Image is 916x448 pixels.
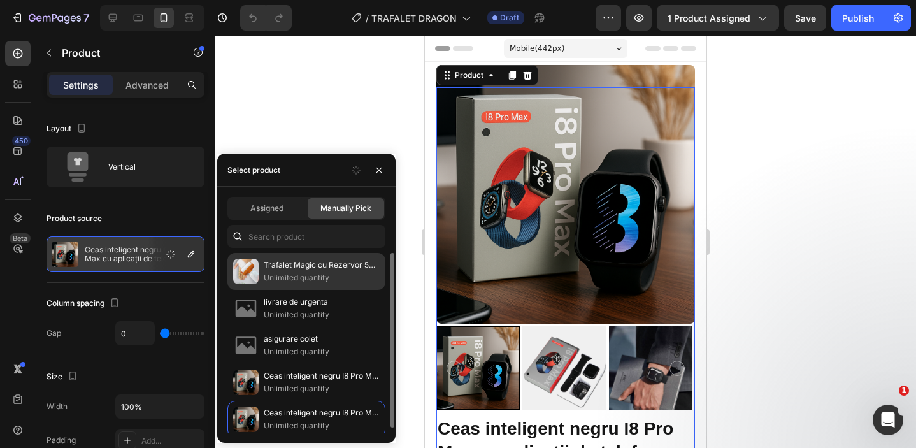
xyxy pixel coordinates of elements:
img: collections [233,259,259,284]
div: Publish [842,11,874,25]
div: Column spacing [47,295,122,312]
div: Select product [227,164,280,176]
p: Settings [63,78,99,92]
p: Unlimited quantity [264,419,380,432]
img: collections [233,370,259,395]
div: Product source [47,213,102,224]
img: no-image [233,333,259,358]
div: Add... [141,435,201,447]
span: Draft [500,12,519,24]
div: Size [47,368,80,386]
p: Unlimited quantity [264,382,380,395]
p: Ceas inteligent negru I8 Pro Max cu aplicații de telefon [264,407,380,419]
p: asigurare colet [264,333,380,345]
p: Ceas inteligent negru I8 Pro Max cu aplicații de telefon [85,245,199,263]
img: product feature img [52,242,78,267]
span: 1 product assigned [668,11,750,25]
input: Auto [116,395,204,418]
input: Auto [116,322,154,345]
p: Ceas inteligent negru I8 Pro Max cu funcții de telefon [264,370,380,382]
div: Gap [47,328,61,339]
p: 7 [83,10,89,25]
img: no-image [233,296,259,321]
p: Trafalet Magic cu Rezervor 500ml [264,259,380,271]
div: Width [47,401,68,412]
span: Assigned [250,203,283,214]
img: collections [233,407,259,432]
iframe: Design area [425,36,706,448]
span: 1 [899,386,909,396]
div: 450 [12,136,31,146]
button: Publish [831,5,885,31]
p: Product [62,45,170,61]
div: Padding [47,435,76,446]
span: Manually Pick [320,203,371,214]
div: Product [27,34,61,45]
button: 1 product assigned [657,5,779,31]
button: 7 [5,5,95,31]
p: Unlimited quantity [264,308,380,321]
div: Beta [10,233,31,243]
span: / [366,11,369,25]
div: Vertical [108,152,186,182]
p: Advanced [125,78,169,92]
input: Search in Settings & Advanced [227,225,385,248]
button: Save [784,5,826,31]
p: Unlimited quantity [264,345,380,358]
iframe: Intercom live chat [873,405,903,435]
span: TRAFALET DRAGON [371,11,457,25]
div: Layout [47,120,89,138]
p: Unlimited quantity [264,271,380,284]
div: Undo/Redo [240,5,292,31]
h2: Ceas inteligent negru I8 Pro Max cu aplicații de telefon [11,380,270,430]
span: Save [795,13,816,24]
p: livrare de urgenta [264,296,380,308]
